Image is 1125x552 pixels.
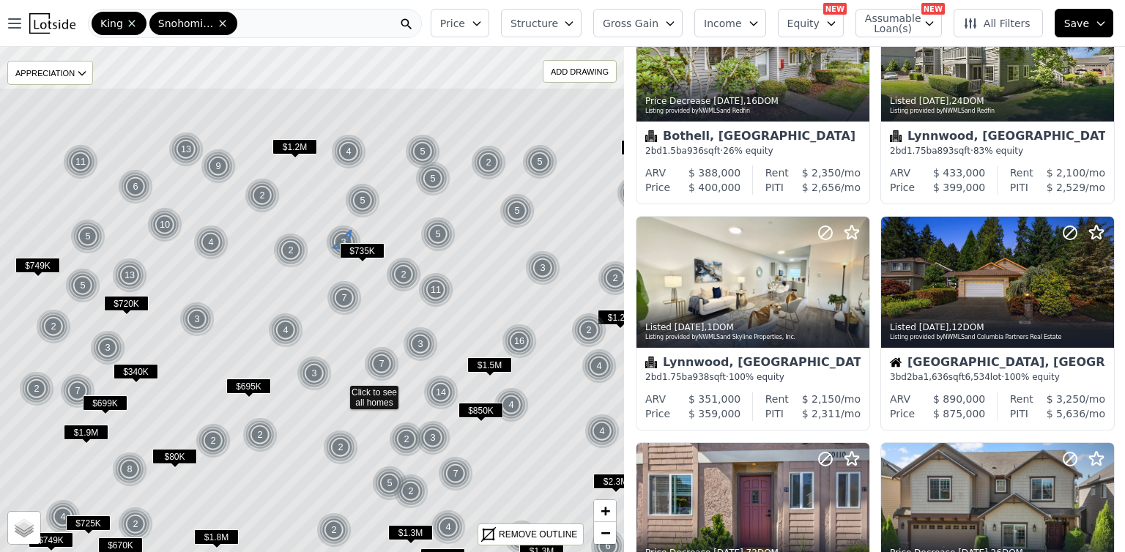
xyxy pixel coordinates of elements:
[273,233,309,268] img: g1.png
[494,387,530,422] img: g1.png
[242,417,278,452] div: 2
[345,183,381,218] img: g1.png
[316,512,352,548] img: g1.png
[70,219,106,254] img: g1.png
[880,216,1113,430] a: Listed [DATE],12DOMListing provided byNWMLSand Columbia Partners Real EstateHouse[GEOGRAPHIC_DATA...
[45,499,81,534] div: 4
[65,268,100,303] div: 5
[890,357,1105,371] div: [GEOGRAPHIC_DATA], [GEOGRAPHIC_DATA]
[1028,180,1105,195] div: /mo
[65,268,101,303] img: g1.png
[1047,408,1085,419] span: $ 5,636
[418,272,454,307] img: g1.png
[114,364,158,385] div: $340K
[765,392,789,406] div: Rent
[890,333,1107,342] div: Listing provided by NWMLS and Columbia Partners Real Estate
[118,507,153,542] div: 2
[326,225,362,260] img: g1.png
[645,333,862,342] div: Listing provided by NWMLS and Skyline Properties, Inc.
[890,371,1105,383] div: 3 bd 2 ba sqft lot · 100% equity
[688,182,740,193] span: $ 400,000
[420,217,456,252] div: 5
[571,313,607,348] img: g1.png
[112,258,148,293] img: g1.png
[64,425,108,440] span: $1.9M
[593,474,638,495] div: $2.3M
[372,466,408,501] img: g1.png
[1055,9,1113,37] button: Save
[440,16,465,31] span: Price
[784,406,861,421] div: /mo
[789,165,861,180] div: /mo
[431,510,467,545] img: g1.png
[890,107,1107,116] div: Listing provided by NWMLS and Redfin
[890,357,902,368] img: House
[226,378,271,400] div: $695K
[66,515,111,537] div: $725K
[594,500,616,522] a: Zoom in
[386,257,421,292] div: 2
[345,183,380,218] div: 5
[118,507,154,542] img: g1.png
[865,13,912,34] span: Assumable Loan(s)
[268,313,304,348] img: g1.png
[83,395,127,411] span: $699K
[502,324,537,359] div: 16
[268,313,303,348] div: 4
[29,13,75,34] img: Lotside
[323,430,358,465] div: 2
[890,392,910,406] div: ARV
[420,217,456,252] img: g1.png
[152,449,197,464] span: $80K
[63,144,98,179] div: 11
[890,406,915,421] div: Price
[802,408,841,419] span: $ 2,311
[179,302,215,337] div: 3
[1047,167,1085,179] span: $ 2,100
[36,309,71,344] div: 2
[114,364,158,379] span: $340K
[500,193,535,228] img: g1.png
[584,414,620,449] div: 4
[645,357,861,371] div: Lynnwood, [GEOGRAPHIC_DATA]
[179,302,215,337] img: g1.png
[645,371,861,383] div: 2 bd 1.75 ba sqft · 100% equity
[823,3,847,15] div: NEW
[645,130,657,142] img: Condominium
[789,392,861,406] div: /mo
[29,532,73,548] span: $749K
[15,258,60,273] span: $749K
[502,324,538,359] img: g1.png
[405,134,440,169] div: 5
[194,529,239,545] span: $1.8M
[112,452,147,487] div: 8
[919,322,949,332] time: 2025-08-09 13:57
[245,178,281,213] img: g1.png
[765,165,789,180] div: Rent
[83,395,127,417] div: $699K
[636,216,869,430] a: Listed [DATE],1DOMListing provided byNWMLSand Skyline Properties, Inc.CondominiumLynnwood, [GEOGR...
[193,225,229,260] div: 4
[645,406,670,421] div: Price
[118,169,154,204] img: g1.png
[193,225,229,260] img: g1.png
[855,9,942,37] button: Assumable Loan(s)
[415,420,451,455] img: g1.png
[104,296,149,311] span: $720K
[297,356,332,391] div: 3
[594,522,616,544] a: Zoom out
[525,250,561,286] img: g1.png
[60,373,95,409] div: 7
[431,510,466,545] div: 4
[500,193,535,228] div: 5
[603,16,658,31] span: Gross Gain
[63,144,99,179] img: g1.png
[617,176,653,211] img: g1.png
[617,176,652,211] div: 5
[713,96,743,106] time: 2025-08-09 19:45
[522,144,557,179] div: 5
[327,280,363,316] img: g1.png
[273,233,308,268] div: 2
[919,96,949,106] time: 2025-08-09 18:45
[323,430,359,465] img: g1.png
